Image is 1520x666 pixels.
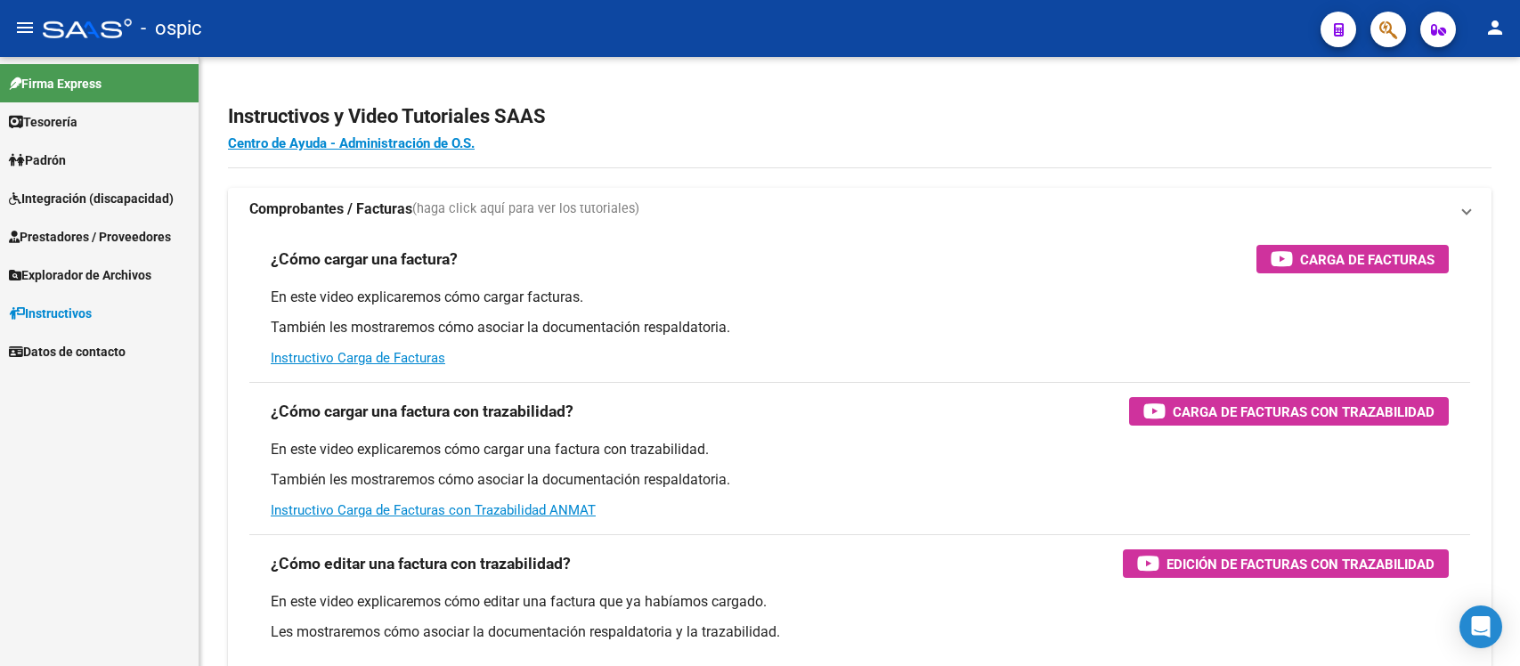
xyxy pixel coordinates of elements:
p: Les mostraremos cómo asociar la documentación respaldatoria y la trazabilidad. [271,622,1449,642]
span: - ospic [141,9,202,48]
span: Prestadores / Proveedores [9,227,171,247]
a: Centro de Ayuda - Administración de O.S. [228,135,475,151]
h3: ¿Cómo cargar una factura? [271,247,458,272]
a: Instructivo Carga de Facturas con Trazabilidad ANMAT [271,502,596,518]
h3: ¿Cómo cargar una factura con trazabilidad? [271,399,573,424]
span: Integración (discapacidad) [9,189,174,208]
span: Padrón [9,150,66,170]
mat-icon: person [1484,17,1506,38]
p: También les mostraremos cómo asociar la documentación respaldatoria. [271,470,1449,490]
span: (haga click aquí para ver los tutoriales) [412,199,639,219]
span: Carga de Facturas [1300,248,1435,271]
span: Firma Express [9,74,102,93]
mat-expansion-panel-header: Comprobantes / Facturas(haga click aquí para ver los tutoriales) [228,188,1492,231]
button: Carga de Facturas [1256,245,1449,273]
h2: Instructivos y Video Tutoriales SAAS [228,100,1492,134]
mat-icon: menu [14,17,36,38]
strong: Comprobantes / Facturas [249,199,412,219]
span: Edición de Facturas con Trazabilidad [1166,553,1435,575]
span: Datos de contacto [9,342,126,361]
a: Instructivo Carga de Facturas [271,350,445,366]
h3: ¿Cómo editar una factura con trazabilidad? [271,551,571,576]
p: En este video explicaremos cómo cargar facturas. [271,288,1449,307]
button: Edición de Facturas con Trazabilidad [1123,549,1449,578]
p: También les mostraremos cómo asociar la documentación respaldatoria. [271,318,1449,337]
span: Carga de Facturas con Trazabilidad [1173,401,1435,423]
span: Explorador de Archivos [9,265,151,285]
span: Tesorería [9,112,77,132]
span: Instructivos [9,304,92,323]
p: En este video explicaremos cómo cargar una factura con trazabilidad. [271,440,1449,459]
p: En este video explicaremos cómo editar una factura que ya habíamos cargado. [271,592,1449,612]
div: Open Intercom Messenger [1459,605,1502,648]
button: Carga de Facturas con Trazabilidad [1129,397,1449,426]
